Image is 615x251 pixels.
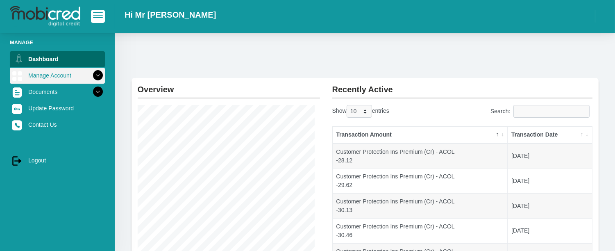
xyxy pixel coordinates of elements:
td: Customer Protection Ins Premium (Cr) - ACOL -29.62 [333,169,508,194]
input: Search: [513,105,590,118]
a: Contact Us [10,117,105,132]
li: Manage [10,39,105,46]
a: Manage Account [10,68,105,83]
label: Show entries [332,105,389,118]
h2: Hi Mr [PERSON_NAME] [125,10,216,20]
img: logo-mobicred.svg [10,6,80,27]
h2: Recently Active [332,78,592,94]
td: [DATE] [508,218,592,243]
label: Search: [490,105,592,118]
td: Customer Protection Ins Premium (Cr) - ACOL -28.12 [333,144,508,169]
h2: Overview [138,78,320,94]
td: [DATE] [508,144,592,169]
a: Logout [10,153,105,168]
td: [DATE] [508,169,592,194]
th: Transaction Date: activate to sort column ascending [508,126,592,144]
td: [DATE] [508,193,592,218]
th: Transaction Amount: activate to sort column descending [333,126,508,144]
a: Documents [10,84,105,100]
td: Customer Protection Ins Premium (Cr) - ACOL -30.46 [333,218,508,243]
a: Dashboard [10,51,105,67]
select: Showentries [347,105,372,118]
a: Update Password [10,100,105,116]
td: Customer Protection Ins Premium (Cr) - ACOL -30.13 [333,193,508,218]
